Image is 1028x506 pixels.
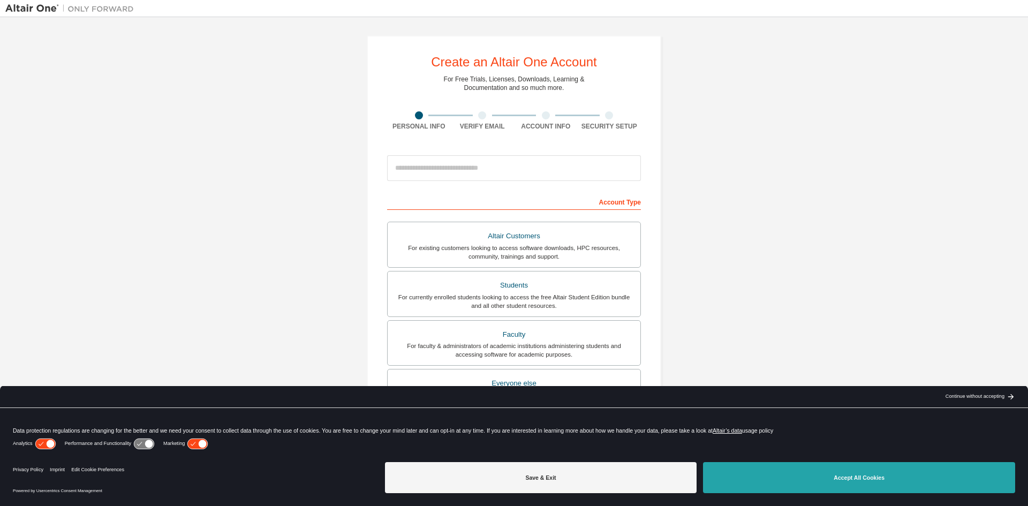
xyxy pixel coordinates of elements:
div: Faculty [394,327,634,342]
div: Personal Info [387,122,451,131]
div: For faculty & administrators of academic institutions administering students and accessing softwa... [394,342,634,359]
div: Create an Altair One Account [431,56,597,69]
div: For Free Trials, Licenses, Downloads, Learning & Documentation and so much more. [444,75,585,92]
img: Altair One [5,3,139,14]
div: Altair Customers [394,229,634,244]
div: Everyone else [394,376,634,391]
div: Security Setup [578,122,641,131]
div: Verify Email [451,122,515,131]
div: For currently enrolled students looking to access the free Altair Student Edition bundle and all ... [394,293,634,310]
div: For existing customers looking to access software downloads, HPC resources, community, trainings ... [394,244,634,261]
div: Account Type [387,193,641,210]
div: Students [394,278,634,293]
div: Account Info [514,122,578,131]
